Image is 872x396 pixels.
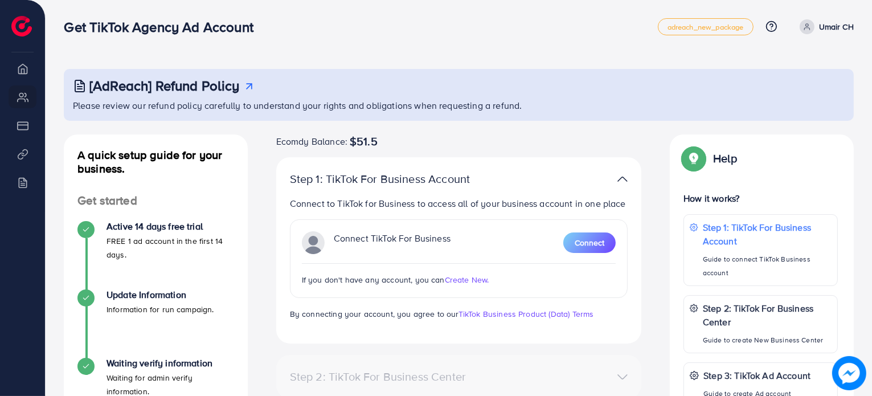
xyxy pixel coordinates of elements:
p: By connecting your account, you agree to our [290,307,628,321]
img: image [832,356,866,390]
img: TikTok partner [302,231,325,254]
p: Please review our refund policy carefully to understand your rights and obligations when requesti... [73,99,847,112]
h3: Get TikTok Agency Ad Account [64,19,262,35]
h4: Get started [64,194,248,208]
p: Connect to TikTok for Business to access all of your business account in one place [290,197,628,210]
a: adreach_new_package [658,18,754,35]
p: Information for run campaign. [107,303,214,316]
span: $51.5 [350,134,378,148]
a: TikTok Business Product (Data) Terms [458,308,594,320]
p: Connect TikTok For Business [334,231,451,254]
li: Active 14 days free trial [64,221,248,289]
p: Step 1: TikTok For Business Account [703,221,832,248]
p: Guide to create New Business Center [703,333,832,347]
p: Help [713,152,737,165]
h4: Active 14 days free trial [107,221,234,232]
p: Guide to connect TikTok Business account [703,252,832,280]
p: Umair CH [819,20,854,34]
span: Create New. [445,274,489,285]
span: Ecomdy Balance: [276,134,347,148]
p: How it works? [683,191,838,205]
span: adreach_new_package [668,23,744,31]
h4: Waiting verify information [107,358,234,369]
button: Connect [563,232,616,253]
img: Popup guide [683,148,704,169]
span: If you don't have any account, you can [302,274,445,285]
img: TikTok partner [617,171,628,187]
h4: Update Information [107,289,214,300]
h4: A quick setup guide for your business. [64,148,248,175]
h3: [AdReach] Refund Policy [89,77,240,94]
p: Step 1: TikTok For Business Account [290,172,509,186]
p: FREE 1 ad account in the first 14 days. [107,234,234,262]
p: Step 3: TikTok Ad Account [703,369,810,382]
a: Umair CH [795,19,854,34]
li: Update Information [64,289,248,358]
p: Step 2: TikTok For Business Center [703,301,832,329]
span: Connect [575,237,604,248]
img: logo [11,16,32,36]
